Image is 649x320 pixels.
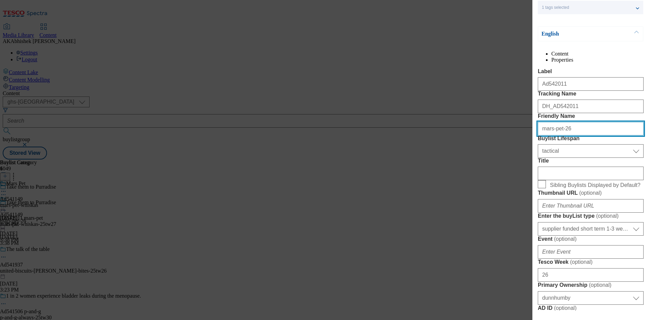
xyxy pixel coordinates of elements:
span: ( optional ) [589,282,611,288]
input: Enter Friendly Name [538,122,644,135]
label: Buylist Lifespan [538,135,644,142]
label: Thumbnail URL [538,190,644,196]
input: Enter Label [538,77,644,91]
label: Friendly Name [538,113,644,119]
label: AD ID [538,305,644,312]
input: Enter Tracking Name [538,100,644,113]
label: Event [538,236,644,242]
li: Properties [551,57,644,63]
label: Primary Ownership [538,282,644,289]
p: English [542,30,612,37]
label: Tracking Name [538,91,644,97]
span: ( optional ) [579,190,602,196]
input: Enter Title [538,167,644,180]
span: ( optional ) [554,305,577,311]
span: ( optional ) [570,259,593,265]
input: Enter Event [538,245,644,259]
label: Enter the buyList type [538,213,644,219]
label: Label [538,68,644,74]
label: Title [538,158,644,164]
input: Enter Thumbnail URL [538,199,644,213]
li: Content [551,51,644,57]
span: Sibling Buylists Displayed by Default? [550,182,641,188]
button: 1 tags selected [538,1,643,14]
input: Enter Tesco Week [538,268,644,282]
span: ( optional ) [554,236,577,242]
span: ( optional ) [596,213,619,219]
span: 1 tags selected [542,5,569,10]
label: Tesco Week [538,259,644,265]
